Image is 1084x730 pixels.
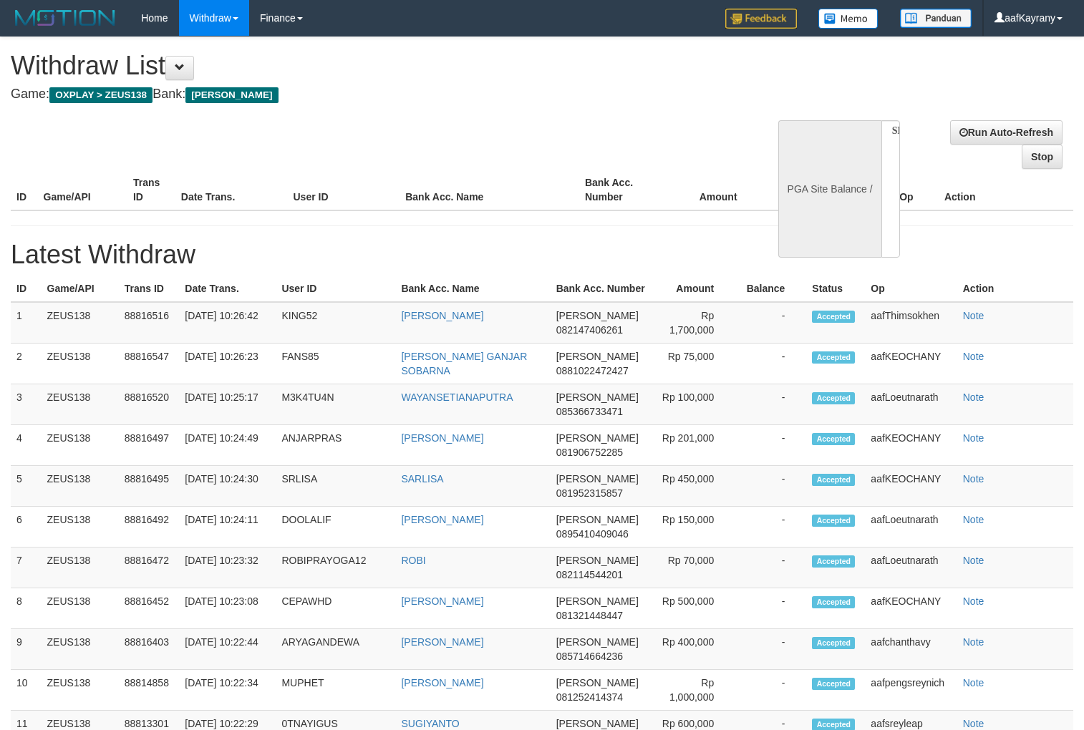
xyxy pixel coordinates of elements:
td: - [735,425,806,466]
span: [PERSON_NAME] [556,677,639,688]
th: User ID [276,276,395,302]
td: 4 [11,425,42,466]
span: 082114544201 [556,569,623,580]
td: [DATE] 10:26:42 [179,302,276,344]
a: Note [963,391,984,403]
td: ROBIPRAYOGA12 [276,547,395,588]
td: 88816472 [119,547,180,588]
a: Note [963,718,984,729]
a: Note [963,514,984,525]
td: - [735,670,806,711]
th: Balance [759,170,841,210]
td: Rp 1,700,000 [652,302,735,344]
a: Note [963,310,984,321]
img: MOTION_logo.png [11,7,120,29]
span: Accepted [812,515,855,527]
td: Rp 150,000 [652,507,735,547]
td: aafLoeutnarath [865,507,957,547]
a: [PERSON_NAME] GANJAR SOBARNA [401,351,527,376]
td: SRLISA [276,466,395,507]
span: [PERSON_NAME] [556,636,639,648]
div: PGA Site Balance / [778,120,881,258]
span: Accepted [812,311,855,323]
td: ZEUS138 [42,547,119,588]
td: ZEUS138 [42,344,119,384]
td: [DATE] 10:25:17 [179,384,276,425]
a: Note [963,595,984,607]
td: ZEUS138 [42,588,119,629]
td: 88816492 [119,507,180,547]
td: Rp 100,000 [652,384,735,425]
td: ARYAGANDEWA [276,629,395,670]
td: [DATE] 10:24:30 [179,466,276,507]
th: Bank Acc. Number [551,276,652,302]
a: Note [963,677,984,688]
a: [PERSON_NAME] [401,636,483,648]
th: Trans ID [119,276,180,302]
td: 88816497 [119,425,180,466]
td: 3 [11,384,42,425]
span: 081906752285 [556,447,623,458]
th: Balance [735,276,806,302]
span: [PERSON_NAME] [556,473,639,485]
span: 0895410409046 [556,528,629,540]
td: Rp 201,000 [652,425,735,466]
td: 2 [11,344,42,384]
h4: Game: Bank: [11,87,708,102]
td: aafKEOCHANY [865,344,957,384]
th: Date Trans. [175,170,288,210]
td: FANS85 [276,344,395,384]
td: aafKEOCHANY [865,466,957,507]
td: 88816520 [119,384,180,425]
th: Amount [669,170,758,210]
th: Game/API [38,170,127,210]
td: M3K4TU4N [276,384,395,425]
span: Accepted [812,637,855,649]
span: Accepted [812,392,855,404]
th: Op [894,170,939,210]
img: panduan.png [900,9,972,28]
th: ID [11,170,38,210]
td: Rp 1,000,000 [652,670,735,711]
span: [PERSON_NAME] [556,351,639,362]
th: Trans ID [127,170,175,210]
td: [DATE] 10:24:49 [179,425,276,466]
a: Note [963,351,984,362]
td: 8 [11,588,42,629]
td: [DATE] 10:24:11 [179,507,276,547]
td: [DATE] 10:22:44 [179,629,276,670]
td: 5 [11,466,42,507]
td: 88816516 [119,302,180,344]
td: 88814858 [119,670,180,711]
td: ANJARPRAS [276,425,395,466]
span: [PERSON_NAME] [556,432,639,444]
a: Note [963,432,984,444]
td: - [735,302,806,344]
td: 1 [11,302,42,344]
td: 88816403 [119,629,180,670]
span: 082147406261 [556,324,623,336]
td: Rp 450,000 [652,466,735,507]
h1: Latest Withdraw [11,240,1073,269]
span: Accepted [812,596,855,608]
th: User ID [288,170,400,210]
span: [PERSON_NAME] [556,595,639,607]
td: 6 [11,507,42,547]
td: Rp 400,000 [652,629,735,670]
td: 10 [11,670,42,711]
a: Run Auto-Refresh [950,120,1063,145]
th: Amount [652,276,735,302]
th: Status [806,276,865,302]
th: Bank Acc. Name [395,276,550,302]
td: KING52 [276,302,395,344]
a: [PERSON_NAME] [401,514,483,525]
a: [PERSON_NAME] [401,595,483,607]
td: 88816547 [119,344,180,384]
span: Accepted [812,433,855,445]
span: Accepted [812,678,855,690]
a: Stop [1022,145,1063,169]
span: 0881022472427 [556,365,629,376]
span: [PERSON_NAME] [556,391,639,403]
td: - [735,588,806,629]
td: ZEUS138 [42,302,119,344]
